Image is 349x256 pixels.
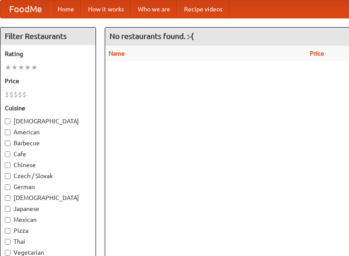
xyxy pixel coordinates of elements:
a: How it works [81,0,131,18]
label: Chinese [5,161,91,169]
label: Pizza [5,226,91,235]
li: ★ [31,63,38,72]
h5: Cuisine [5,104,91,112]
input: Chinese [5,162,10,168]
ng-pluralize: No restaurants found. :-( [109,32,194,40]
input: Mexican [5,217,10,223]
li: $ [9,90,14,99]
a: Recipe videos [177,0,229,18]
li: $ [22,90,27,99]
input: Pizza [5,228,10,234]
a: Name [109,50,125,57]
label: Barbecue [5,139,91,147]
label: German [5,182,91,191]
li: ★ [11,63,18,72]
input: Japanese [5,206,10,212]
a: Price [310,50,324,57]
label: Mexican [5,215,91,224]
label: Thai [5,237,91,246]
label: Japanese [5,204,91,213]
label: Cafe [5,150,91,158]
label: [DEMOGRAPHIC_DATA] [5,117,91,126]
input: Thai [5,239,10,245]
input: Cafe [5,151,10,157]
h5: Price [5,77,91,85]
label: [DEMOGRAPHIC_DATA] [5,193,91,202]
h4: Filter Restaurants [0,28,96,45]
a: FoodMe [0,0,51,18]
input: [DEMOGRAPHIC_DATA] [5,195,10,201]
input: American [5,130,10,135]
label: Czech / Slovak [5,172,91,180]
input: Vegetarian [5,250,10,256]
input: [DEMOGRAPHIC_DATA] [5,119,10,124]
li: ★ [24,63,31,72]
h5: Rating [5,49,91,58]
input: German [5,184,10,190]
a: Home [51,0,81,18]
input: Czech / Slovak [5,173,10,179]
li: $ [18,90,22,99]
li: ★ [18,63,24,72]
li: $ [5,90,9,99]
li: $ [14,90,18,99]
label: American [5,128,91,137]
a: Who we are [131,0,177,18]
input: Barbecue [5,140,10,146]
li: ★ [5,63,11,72]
